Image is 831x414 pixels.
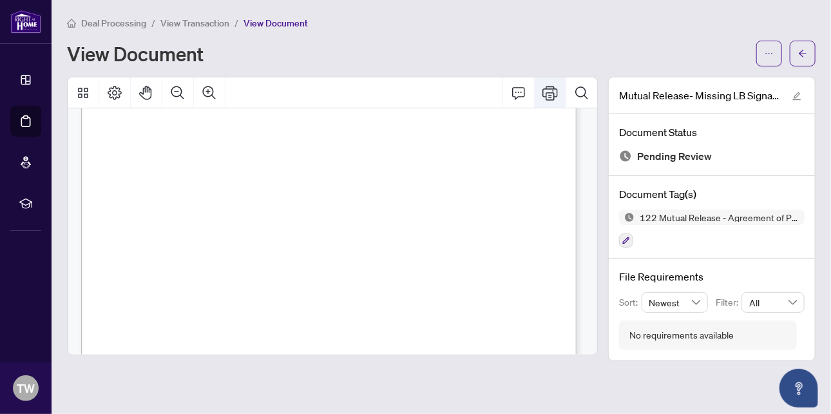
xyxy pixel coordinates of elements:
[619,295,642,310] p: Sort:
[67,43,204,64] h1: View Document
[765,49,774,58] span: ellipsis
[792,92,801,101] span: edit
[749,293,797,312] span: All
[67,19,76,28] span: home
[619,88,780,103] span: Mutual Release- Missing LB Signature.pdf
[779,369,818,408] button: Open asap
[619,150,632,163] img: Document Status
[151,15,155,30] li: /
[234,15,238,30] li: /
[619,186,805,202] h4: Document Tag(s)
[81,17,146,29] span: Deal Processing
[10,10,41,34] img: logo
[629,328,734,342] div: No requirements available
[637,148,712,165] span: Pending Review
[798,49,807,58] span: arrow-left
[619,269,805,284] h4: File Requirements
[244,17,308,29] span: View Document
[649,293,701,312] span: Newest
[635,213,805,222] span: 122 Mutual Release - Agreement of Purchase and Sale
[17,379,35,397] span: TW
[716,295,741,310] p: Filter:
[619,124,805,140] h4: Document Status
[160,17,229,29] span: View Transaction
[619,210,635,225] img: Status Icon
